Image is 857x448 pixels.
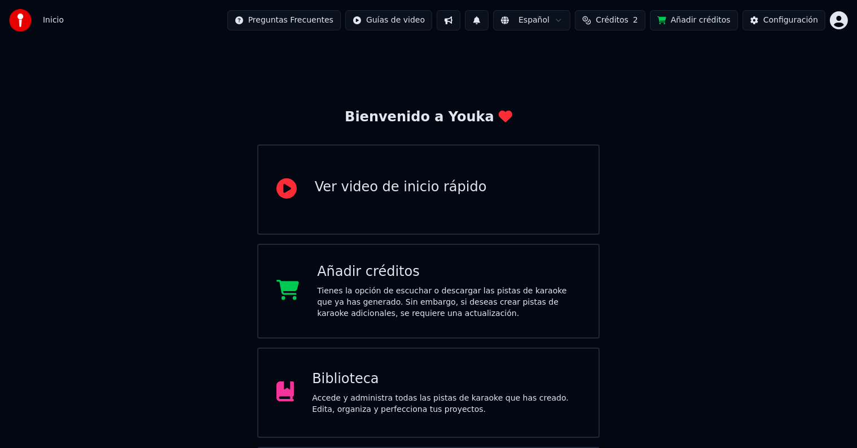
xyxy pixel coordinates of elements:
[596,15,629,26] span: Créditos
[575,10,645,30] button: Créditos2
[345,108,512,126] div: Bienvenido a Youka
[317,263,581,281] div: Añadir créditos
[312,393,581,415] div: Accede y administra todas las pistas de karaoke que has creado. Edita, organiza y perfecciona tus...
[742,10,825,30] button: Configuración
[43,15,64,26] nav: breadcrumb
[227,10,341,30] button: Preguntas Frecuentes
[312,370,581,388] div: Biblioteca
[763,15,818,26] div: Configuración
[315,178,487,196] div: Ver video de inicio rápido
[345,10,432,30] button: Guías de video
[317,286,581,319] div: Tienes la opción de escuchar o descargar las pistas de karaoke que ya has generado. Sin embargo, ...
[650,10,738,30] button: Añadir créditos
[43,15,64,26] span: Inicio
[9,9,32,32] img: youka
[633,15,638,26] span: 2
